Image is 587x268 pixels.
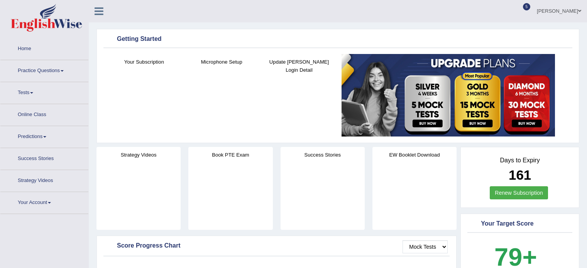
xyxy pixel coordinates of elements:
[509,167,531,182] b: 161
[0,104,88,123] a: Online Class
[105,240,448,252] div: Score Progress Chart
[187,58,257,66] h4: Microphone Setup
[0,38,88,57] a: Home
[0,170,88,189] a: Strategy Videos
[0,192,88,211] a: Your Account
[0,126,88,145] a: Predictions
[0,82,88,101] a: Tests
[96,151,181,159] h4: Strategy Videos
[469,157,570,164] h4: Days to Expiry
[372,151,457,159] h4: EW Booklet Download
[342,54,555,137] img: small5.jpg
[281,151,365,159] h4: Success Stories
[264,58,334,74] h4: Update [PERSON_NAME] Login Detail
[469,218,570,230] div: Your Target Score
[490,186,548,199] a: Renew Subscription
[109,58,179,66] h4: Your Subscription
[0,148,88,167] a: Success Stories
[0,60,88,79] a: Practice Questions
[523,3,531,10] span: 5
[188,151,272,159] h4: Book PTE Exam
[105,34,570,45] div: Getting Started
